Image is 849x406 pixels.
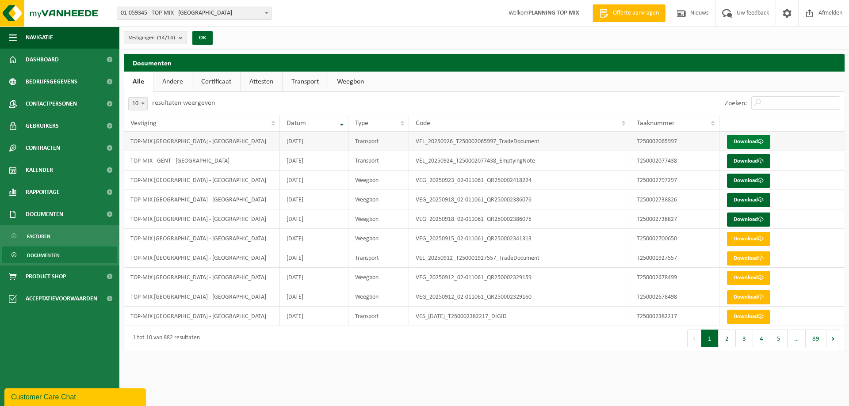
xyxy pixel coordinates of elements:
td: TOP-MIX [GEOGRAPHIC_DATA] - [GEOGRAPHIC_DATA] [124,209,280,229]
a: Download [727,174,770,188]
span: 10 [128,97,148,110]
td: VEL_20250926_T250002065997_TradeDocument [409,132,631,151]
a: Download [727,310,770,324]
td: VEL_20250924_T250002077438_EmptyingNote [409,151,631,171]
span: Taaknummer [637,120,675,127]
td: T250002065997 [630,132,719,151]
span: Facturen [27,228,50,245]
a: Download [727,212,770,227]
a: Attesten [241,72,282,92]
td: TOP-MIX [GEOGRAPHIC_DATA] - [GEOGRAPHIC_DATA] [124,248,280,268]
span: Vestigingen [129,31,175,45]
td: VEG_20250915_02-011061_QR250002341313 [409,229,631,248]
label: resultaten weergeven [152,99,215,106]
td: T250002382217 [630,307,719,326]
td: Weegbon [348,171,409,190]
span: Kalender [26,159,53,181]
td: TOP-MIX [GEOGRAPHIC_DATA] - [GEOGRAPHIC_DATA] [124,287,280,307]
label: Zoeken: [725,100,747,107]
button: 5 [770,330,788,347]
a: Offerte aanvragen [593,4,665,22]
span: Contactpersonen [26,93,77,115]
a: Download [727,135,770,149]
td: VEG_20250912_02-011061_QR250002329159 [409,268,631,287]
td: [DATE] [280,171,348,190]
span: 10 [129,98,147,110]
td: [DATE] [280,229,348,248]
td: TOP-MIX [GEOGRAPHIC_DATA] - [GEOGRAPHIC_DATA] [124,268,280,287]
td: Transport [348,307,409,326]
span: Datum [287,120,306,127]
td: Transport [348,248,409,268]
td: VEG_20250923_02-011061_QR250002418224 [409,171,631,190]
td: TOP-MIX [GEOGRAPHIC_DATA] - [GEOGRAPHIC_DATA] [124,132,280,151]
a: Download [727,193,770,207]
span: … [788,330,806,347]
span: 01-059345 - TOP-MIX - Oostende [117,7,272,20]
h2: Documenten [124,54,845,71]
td: Weegbon [348,287,409,307]
span: 01-059345 - TOP-MIX - Oostende [117,7,271,19]
td: [DATE] [280,268,348,287]
button: 4 [753,330,770,347]
td: Transport [348,132,409,151]
td: T250002678499 [630,268,719,287]
td: Weegbon [348,190,409,209]
td: Weegbon [348,209,409,229]
span: Documenten [26,203,63,225]
a: Facturen [2,228,117,244]
td: T250002678498 [630,287,719,307]
a: Download [727,154,770,168]
td: [DATE] [280,151,348,171]
td: [DATE] [280,209,348,229]
td: T250002797297 [630,171,719,190]
td: T250002700650 [630,229,719,248]
td: VEG_20250912_02-011061_QR250002329160 [409,287,631,307]
td: T250002738827 [630,209,719,229]
a: Alle [124,72,153,92]
td: [DATE] [280,307,348,326]
td: T250002077438 [630,151,719,171]
button: Next [826,330,840,347]
a: Download [727,232,770,246]
span: Code [416,120,430,127]
td: T250001927557 [630,248,719,268]
div: 1 tot 10 van 882 resultaten [128,330,200,346]
a: Download [727,271,770,285]
span: Type [355,120,368,127]
td: TOP-MIX [GEOGRAPHIC_DATA] - [GEOGRAPHIC_DATA] [124,229,280,248]
td: TOP-MIX [GEOGRAPHIC_DATA] - [GEOGRAPHIC_DATA] [124,190,280,209]
span: Navigatie [26,27,53,49]
a: Download [727,251,770,266]
td: [DATE] [280,190,348,209]
a: Transport [283,72,328,92]
a: Certificaat [192,72,240,92]
button: 3 [736,330,753,347]
button: Vestigingen(14/14) [124,31,187,44]
span: Documenten [27,247,60,264]
a: Andere [153,72,192,92]
td: [DATE] [280,132,348,151]
count: (14/14) [157,35,175,41]
button: 2 [719,330,736,347]
td: [DATE] [280,287,348,307]
td: TOP-MIX - GENT - [GEOGRAPHIC_DATA] [124,151,280,171]
span: Contracten [26,137,60,159]
button: 1 [701,330,719,347]
td: TOP-MIX [GEOGRAPHIC_DATA] - [GEOGRAPHIC_DATA] [124,171,280,190]
td: T250002738826 [630,190,719,209]
span: Dashboard [26,49,59,71]
button: OK [192,31,213,45]
span: Acceptatievoorwaarden [26,288,97,310]
a: Documenten [2,247,117,263]
button: Previous [687,330,701,347]
button: 89 [806,330,826,347]
td: Weegbon [348,229,409,248]
span: Vestiging [130,120,157,127]
td: Weegbon [348,268,409,287]
span: Product Shop [26,266,66,288]
td: VES_[DATE]_T250002382217_DIGID [409,307,631,326]
td: TOP-MIX [GEOGRAPHIC_DATA] - [GEOGRAPHIC_DATA] [124,307,280,326]
td: Transport [348,151,409,171]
